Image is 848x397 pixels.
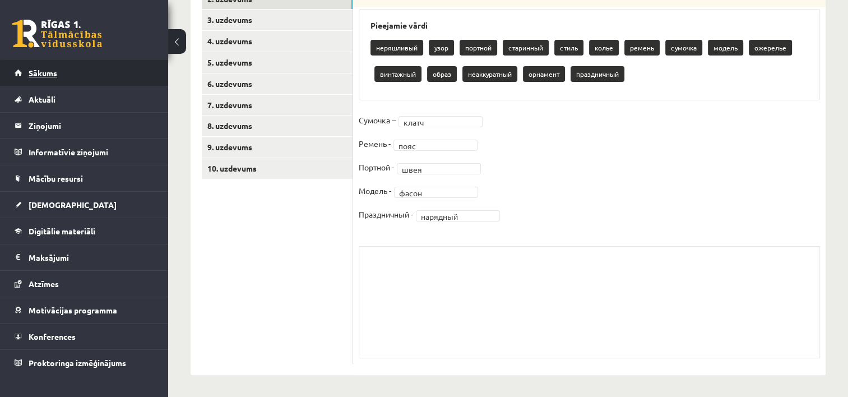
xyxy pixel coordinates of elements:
[29,139,154,165] legend: Informatīvie ziņojumi
[29,173,83,183] span: Mācību resursi
[429,40,454,56] p: узор
[202,52,353,73] a: 5. uzdevums
[427,66,457,82] p: образ
[460,40,497,56] p: портной
[398,116,483,127] a: клатч
[15,244,154,270] a: Maksājumi
[15,324,154,349] a: Konferences
[29,331,76,341] span: Konferences
[15,113,154,139] a: Ziņojumi
[359,135,391,152] p: Ремень -
[359,159,394,176] p: Портной -
[29,113,154,139] legend: Ziņojumi
[202,73,353,94] a: 6. uzdevums
[202,95,353,116] a: 7. uzdevums
[15,218,154,244] a: Digitālie materiāli
[589,40,619,56] p: колье
[374,66,421,82] p: винтажный
[421,211,485,222] span: нарядный
[370,21,808,30] h3: Pieejamie vārdi
[393,140,478,151] a: пояс
[15,271,154,297] a: Atzīmes
[202,10,353,30] a: 3. uzdevums
[29,358,126,368] span: Proktoringa izmēģinājums
[404,117,467,128] span: клатч
[29,226,95,236] span: Digitālie materiāli
[29,279,59,289] span: Atzīmes
[15,165,154,191] a: Mācību resursi
[15,139,154,165] a: Informatīvie ziņojumi
[359,112,396,128] p: Сумочка –
[399,187,463,198] span: фасон
[12,20,102,48] a: Rīgas 1. Tālmācības vidusskola
[15,350,154,376] a: Proktoringa izmēģinājums
[398,140,462,151] span: пояс
[397,163,481,174] a: швея
[202,116,353,136] a: 8. uzdevums
[416,210,500,221] a: нарядный
[402,164,466,175] span: швея
[202,31,353,52] a: 4. uzdevums
[624,40,660,56] p: ремень
[202,158,353,179] a: 10. uzdevums
[708,40,743,56] p: модель
[571,66,624,82] p: праздничный
[15,86,154,112] a: Aktuāli
[523,66,565,82] p: орнамент
[394,187,478,198] a: фасон
[29,200,117,210] span: [DEMOGRAPHIC_DATA]
[15,60,154,86] a: Sākums
[462,66,517,82] p: неаккуратный
[665,40,702,56] p: сумочка
[29,68,57,78] span: Sākums
[359,206,413,223] p: Праздничный -
[359,182,391,199] p: Модель -
[503,40,549,56] p: старинный
[15,297,154,323] a: Motivācijas programma
[370,40,423,56] p: неряшливый
[15,192,154,218] a: [DEMOGRAPHIC_DATA]
[29,305,117,315] span: Motivācijas programma
[29,244,154,270] legend: Maksājumi
[749,40,792,56] p: ожерелье
[554,40,583,56] p: стиль
[202,137,353,158] a: 9. uzdevums
[29,94,55,104] span: Aktuāli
